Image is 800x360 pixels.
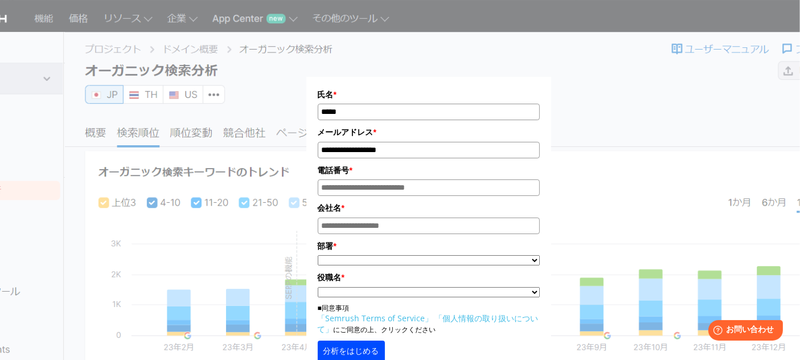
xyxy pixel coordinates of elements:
[699,316,787,347] iframe: Help widget launcher
[318,126,540,138] label: メールアドレス
[318,240,540,252] label: 部署
[318,202,540,214] label: 会社名
[318,303,540,335] p: ■同意事項 にご同意の上、クリックください
[318,88,540,101] label: 氏名
[318,313,433,324] a: 「Semrush Terms of Service」
[318,164,540,177] label: 電話番号
[318,271,540,284] label: 役職名
[318,313,539,334] a: 「個人情報の取り扱いについて」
